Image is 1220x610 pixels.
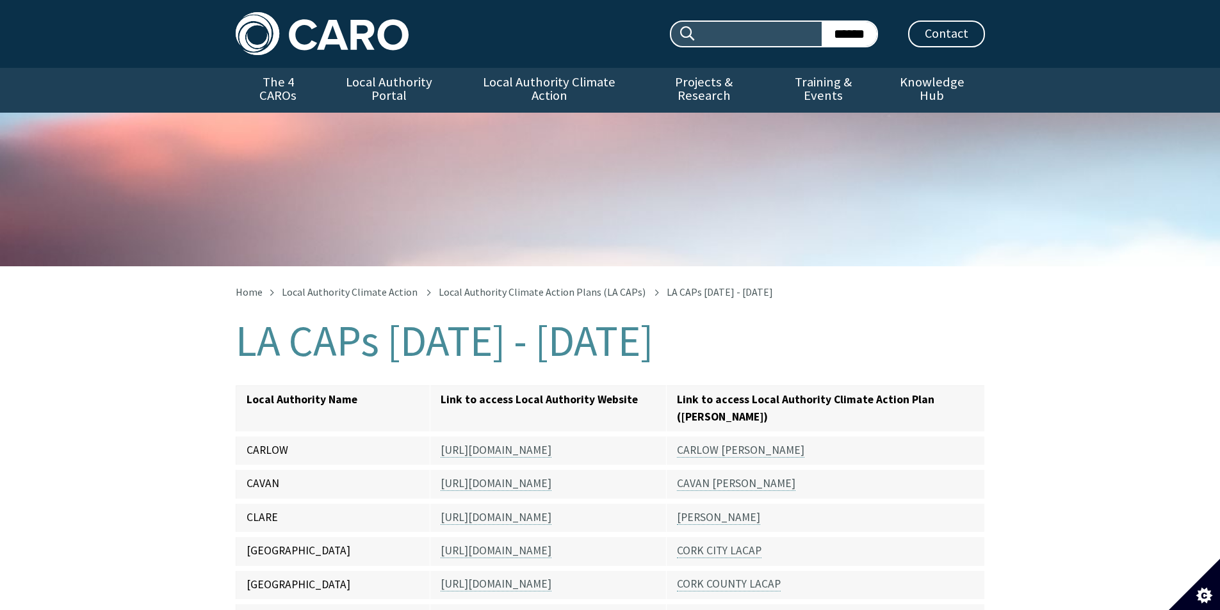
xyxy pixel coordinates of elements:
[236,568,430,601] td: [GEOGRAPHIC_DATA]
[236,534,430,568] td: [GEOGRAPHIC_DATA]
[677,543,761,558] a: CORK CITY LACAP
[321,68,458,113] a: Local Authority Portal
[441,510,551,525] a: [URL][DOMAIN_NAME]
[767,68,879,113] a: Training & Events
[879,68,984,113] a: Knowledge Hub
[439,285,646,298] a: Local Authority Climate Action Plans (LA CAPs)
[441,443,551,458] a: [URL][DOMAIN_NAME]
[441,392,638,406] strong: Link to access Local Authority Website
[247,392,357,406] strong: Local Authority Name
[677,443,804,458] a: CARLOW [PERSON_NAME]
[236,434,430,467] td: CARLOW
[236,68,321,113] a: The 4 CAROs
[677,577,781,591] a: CORK COUNTY LACAP
[236,285,263,298] a: Home
[908,20,985,47] a: Contact
[667,285,773,298] span: LA CAPs [DATE] - [DATE]
[282,285,418,298] a: Local Authority Climate Action
[236,12,409,55] img: Caro logo
[441,476,551,491] a: [URL][DOMAIN_NAME]
[1169,559,1220,610] button: Set cookie preferences
[441,577,551,591] a: [URL][DOMAIN_NAME]
[236,501,430,534] td: CLARE
[677,510,760,525] a: [PERSON_NAME]
[677,476,795,491] a: CAVAN [PERSON_NAME]
[236,317,985,365] h1: LA CAPs [DATE] - [DATE]
[236,467,430,501] td: CAVAN
[441,543,551,558] a: [URL][DOMAIN_NAME]
[640,68,767,113] a: Projects & Research
[458,68,640,113] a: Local Authority Climate Action
[677,392,934,423] strong: Link to access Local Authority Climate Action Plan ([PERSON_NAME])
